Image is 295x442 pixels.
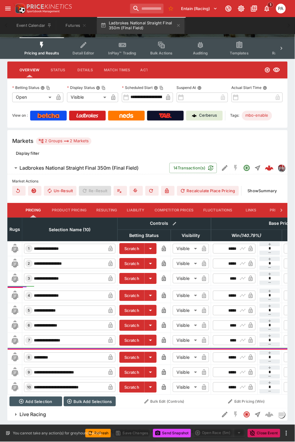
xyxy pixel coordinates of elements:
[72,63,99,77] button: Details
[230,51,249,55] span: Templates
[242,113,272,119] span: mbo-enable
[27,10,60,13] img: Sportsbook Management
[278,164,285,172] div: pricekinetics
[159,86,164,90] button: Copy To Clipboard
[108,51,137,55] span: InPlay™ Trading
[91,203,122,218] button: Resulting
[13,2,26,15] img: PriceKinetics Logo
[119,290,144,301] button: Scratch
[265,164,274,172] div: 98a744e6-36bc-4dd7-9555-4c7a665bf7a7
[237,203,265,218] button: Links
[67,93,108,102] div: Visible
[10,306,20,316] img: blank-silk.png
[101,86,106,90] button: Copy To Clipboard
[173,383,199,392] div: Visible
[9,397,62,407] button: Add Selection
[44,186,76,196] button: Un-Result
[79,186,111,196] span: Re-Result
[178,4,221,13] button: Select Tenant
[10,383,20,392] img: blank-silk.png
[123,232,166,239] span: Betting Status
[12,138,34,145] h5: Markets
[27,324,31,328] span: 6
[118,218,211,230] th: Controls
[27,4,72,9] img: PriceKinetics
[197,86,202,90] button: Suspend At
[20,165,139,171] h6: Ladbrokes National Straight Final 350m (Final Field)
[119,352,144,363] button: Scratch
[27,262,31,266] span: 2
[193,51,208,55] span: Auditing
[240,232,261,239] em: ( 140.79 %)
[199,113,217,119] p: Cerberus
[252,409,263,420] button: Straight
[12,149,43,158] button: Display filter
[230,163,241,174] button: SGM Disabled
[283,430,290,437] button: more
[12,93,54,102] div: Open
[12,111,28,121] label: View on :
[252,163,263,174] button: Straight
[15,63,44,77] button: Overview
[119,243,144,254] button: Scratch
[37,113,59,118] img: Betcha
[122,203,150,218] button: Liability
[173,353,199,362] div: Visible
[20,37,275,59] div: Event type filters
[27,309,31,313] span: 5
[263,162,275,174] a: 98a744e6-36bc-4dd7-9555-4c7a665bf7a7
[27,247,31,251] span: 1
[230,409,241,420] button: SGM Disabled
[150,203,199,218] button: Competitor Prices
[10,321,20,331] img: blank-silk.png
[20,412,46,418] h6: Live Racing
[47,203,91,218] button: Product Pricing
[119,113,133,118] img: Neds
[243,411,251,419] svg: Closed
[119,273,144,284] button: Scratch
[278,165,285,171] img: pricekinetics
[159,113,172,118] img: TabNZ
[13,431,102,436] p: You cannot take any action(s) for greyhound racing.
[26,385,32,390] span: 10
[230,111,240,121] label: Tags:
[154,86,158,90] button: Scheduled StartCopy To Clipboard
[10,274,20,284] img: blank-silk.png
[223,3,234,14] button: Connected to PK
[278,412,285,418] img: liveracing
[12,186,26,196] button: Clear Results
[265,164,274,172] img: logo-cerberus--red.svg
[194,429,245,437] div: split button
[10,336,20,345] img: blank-silk.png
[272,51,285,55] span: Racing
[186,111,223,121] a: Cerberus
[114,186,127,196] button: Deductions
[161,186,175,196] button: Disable Provider resulting
[8,218,22,241] th: Rugs
[27,294,31,298] span: 4
[119,305,144,316] button: Scratch
[173,274,199,284] div: Visible
[67,85,95,90] p: Display Status
[97,17,185,34] button: Ladbrokes National Straight Final 350m (Final Field)
[166,4,176,13] button: No Bookmarks
[243,164,251,172] svg: Open
[173,259,199,269] div: Visible
[64,397,116,407] button: Bulk Add Selections via CSV Data
[27,355,31,360] span: 8
[20,203,47,218] button: Pricing
[244,186,281,196] button: ShowSummary
[38,138,89,145] div: 2 Groups 2 Markets
[130,4,164,13] input: search
[219,409,230,420] button: Edit Detail
[177,186,239,196] button: Recalculate Place Pricing
[241,409,252,420] button: Closed
[145,186,159,196] button: Remap Selection Target
[213,397,280,407] button: Edit Pricing (Win)
[119,258,144,269] button: Scratch
[276,4,286,13] div: Peter Addley
[177,85,196,90] p: Suspend At
[57,17,96,34] button: Futures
